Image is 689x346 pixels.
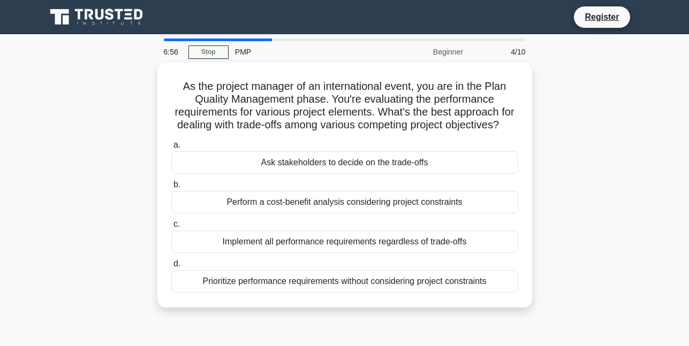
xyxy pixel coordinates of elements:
div: Ask stakeholders to decide on the trade-offs [171,151,518,174]
div: Implement all performance requirements regardless of trade-offs [171,230,518,253]
div: Prioritize performance requirements without considering project constraints [171,270,518,293]
a: Register [578,10,625,24]
h5: As the project manager of an international event, you are in the Plan Quality Management phase. Y... [170,80,519,132]
div: 4/10 [470,41,532,63]
a: Stop [188,45,229,59]
div: Perform a cost-benefit analysis considering project constraints [171,191,518,213]
div: PMP [229,41,376,63]
span: c. [173,219,180,228]
div: 6:56 [157,41,188,63]
span: d. [173,259,180,268]
span: a. [173,140,180,149]
span: b. [173,180,180,189]
div: Beginner [376,41,470,63]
